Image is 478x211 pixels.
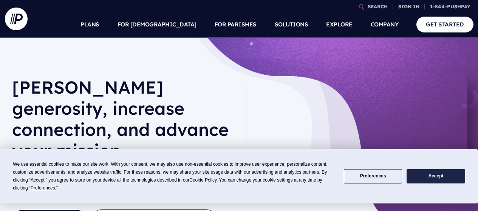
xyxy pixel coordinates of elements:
[80,11,99,38] a: PLANS
[416,17,473,32] a: GET STARTED
[13,160,335,192] div: We use essential cookies to make our site work. With your consent, we may also use non-essential ...
[215,11,257,38] a: FOR PARISHES
[371,11,399,38] a: COMPANY
[31,185,55,191] span: Preferences
[275,11,308,38] a: SOLUTIONS
[407,169,465,184] button: Accept
[326,11,353,38] a: EXPLORE
[118,11,196,38] a: FOR [DEMOGRAPHIC_DATA]
[344,169,402,184] button: Preferences
[189,177,217,183] span: Cookie Policy
[12,77,234,167] h1: [PERSON_NAME] generosity, increase connection, and advance your mission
